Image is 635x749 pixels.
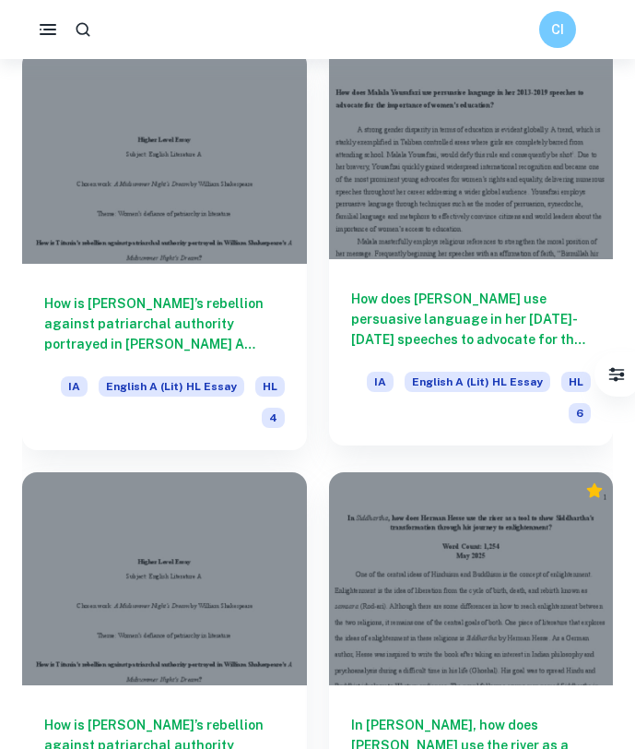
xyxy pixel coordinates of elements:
button: Filter [598,356,635,393]
h6: How is [PERSON_NAME]’s rebellion against patriarchal authority portrayed in [PERSON_NAME] A [DATE... [44,293,285,354]
a: How does [PERSON_NAME] use persuasive language in her [DATE]-[DATE] speeches to advocate for the ... [329,50,614,449]
span: English A (Lit) HL Essay [99,376,244,397]
span: HL [255,376,285,397]
span: IA [367,372,394,392]
div: Premium [585,481,604,500]
button: CI [539,11,576,48]
h6: CI [547,19,569,40]
h6: How does [PERSON_NAME] use persuasive language in her [DATE]-[DATE] speeches to advocate for the ... [351,289,592,350]
span: HL [561,372,591,392]
a: How is [PERSON_NAME]’s rebellion against patriarchal authority portrayed in [PERSON_NAME] A [DATE... [22,50,307,449]
span: English A (Lit) HL Essay [405,372,550,392]
span: IA [61,376,88,397]
span: 6 [569,403,591,423]
span: 4 [262,408,285,428]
